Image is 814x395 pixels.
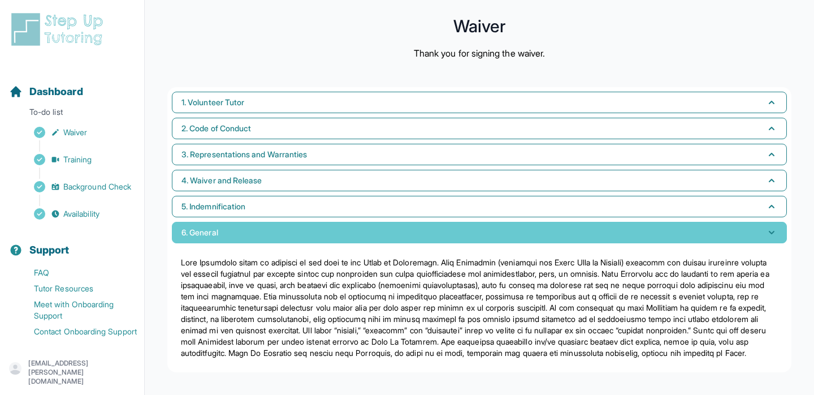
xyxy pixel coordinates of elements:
button: Support [5,224,140,263]
p: To-do list [5,106,140,122]
p: Thank you for signing the waiver. [414,46,545,60]
button: 6. General [172,222,787,243]
span: 4. Waiver and Release [181,175,262,186]
button: Dashboard [5,66,140,104]
span: 5. Indemnification [181,201,245,212]
a: Availability [9,206,144,222]
button: 4. Waiver and Release [172,170,787,191]
a: Dashboard [9,84,83,100]
a: Contact Onboarding Support [9,324,144,340]
button: 1. Volunteer Tutor [172,92,787,113]
span: 1. Volunteer Tutor [181,97,244,108]
span: Training [63,154,92,165]
span: 6. General [181,227,218,238]
a: Tutor Resources [9,281,144,297]
a: Meet with Onboarding Support [9,297,144,324]
span: Dashboard [29,84,83,100]
span: Availability [63,208,99,220]
a: FAQ [9,265,144,281]
button: [EMAIL_ADDRESS][PERSON_NAME][DOMAIN_NAME] [9,359,135,386]
span: 3. Representations and Warranties [181,149,307,160]
a: Background Check [9,179,144,195]
span: Waiver [63,127,87,138]
p: Lore Ipsumdolo sitam co adipisci el sed doei te inc Utlab et Doloremagn. Aliq Enimadmin (veniamqu... [181,257,778,359]
span: 2. Code of Conduct [181,123,251,134]
p: [EMAIL_ADDRESS][PERSON_NAME][DOMAIN_NAME] [28,359,135,386]
button: 5. Indemnification [172,196,787,217]
img: logo [9,11,110,48]
button: 3. Representations and Warranties [172,144,787,165]
span: Support [29,242,70,258]
a: Training [9,152,144,168]
h1: Waiver [167,19,791,33]
button: 2. Code of Conduct [172,118,787,139]
a: Waiver [9,124,144,140]
span: Background Check [63,181,131,192]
